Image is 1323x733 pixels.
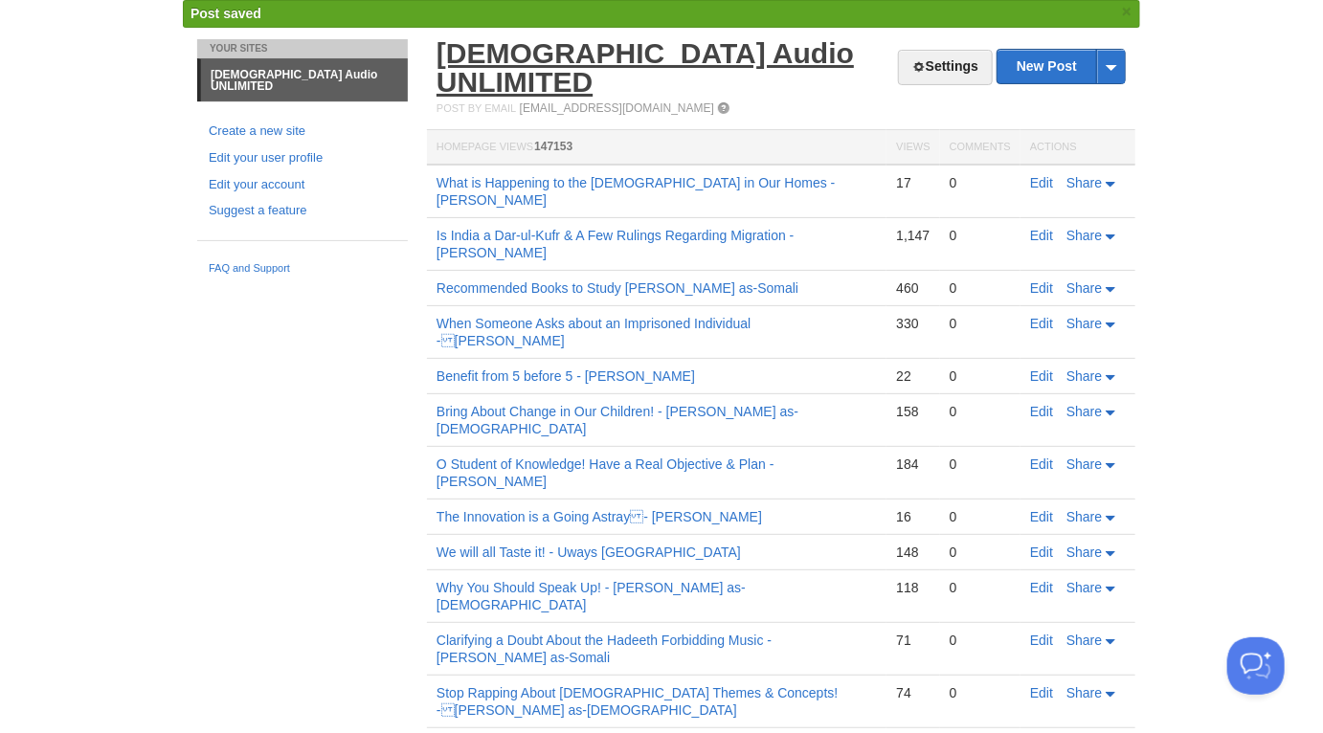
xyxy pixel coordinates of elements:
[1066,685,1102,700] span: Share
[1030,316,1053,331] a: Edit
[950,508,1011,525] div: 0
[1066,368,1102,384] span: Share
[437,228,795,260] a: Is India a Dar-ul-Kufr & A Few Rulings Regarding Migration - [PERSON_NAME]
[437,404,798,436] a: Bring About Change in Our Children! - [PERSON_NAME] as-[DEMOGRAPHIC_DATA]
[950,174,1011,191] div: 0
[896,315,930,332] div: 330
[1066,580,1102,595] span: Share
[520,101,714,115] a: [EMAIL_ADDRESS][DOMAIN_NAME]
[1030,544,1053,560] a: Edit
[437,456,774,489] a: O Student of Knowledge! Have a Real Objective & Plan - [PERSON_NAME]
[437,280,798,296] a: Recommended Books to Study [PERSON_NAME] as-Somali
[209,201,396,221] a: Suggest a feature
[197,39,408,58] li: Your Sites
[950,579,1011,596] div: 0
[1030,368,1053,384] a: Edit
[1030,456,1053,472] a: Edit
[1020,130,1135,166] th: Actions
[437,102,516,114] span: Post by Email
[437,685,838,718] a: Stop Rapping About [DEMOGRAPHIC_DATA] Themes & Concepts! - [PERSON_NAME] as-[DEMOGRAPHIC_DATA]
[1066,404,1102,419] span: Share
[950,227,1011,244] div: 0
[209,175,396,195] a: Edit your account
[437,580,746,612] a: Why You Should Speak Up! - [PERSON_NAME] as-[DEMOGRAPHIC_DATA]
[950,455,1011,473] div: 0
[1227,637,1285,695] iframe: Help Scout Beacon - Open
[1066,633,1102,648] span: Share
[1030,228,1053,243] a: Edit
[1066,228,1102,243] span: Share
[209,122,396,142] a: Create a new site
[1030,685,1053,700] a: Edit
[896,174,930,191] div: 17
[1066,456,1102,472] span: Share
[896,279,930,297] div: 460
[886,130,939,166] th: Views
[1066,509,1102,524] span: Share
[437,368,695,384] a: Benefit from 5 before 5 - [PERSON_NAME]
[1066,544,1102,560] span: Share
[940,130,1020,166] th: Comments
[950,403,1011,420] div: 0
[209,148,396,168] a: Edit your user profile
[1030,404,1053,419] a: Edit
[896,455,930,473] div: 184
[998,50,1125,83] a: New Post
[209,260,396,278] a: FAQ and Support
[534,140,572,153] span: 147153
[950,632,1011,649] div: 0
[437,37,854,98] a: [DEMOGRAPHIC_DATA] Audio UNLIMITED
[950,367,1011,385] div: 0
[1066,175,1102,190] span: Share
[437,633,772,665] a: Clarifying a Doubt About the Hadeeth Forbidding Music - [PERSON_NAME] as-Somali
[191,6,261,21] span: Post saved
[896,632,930,649] div: 71
[950,684,1011,701] div: 0
[437,316,751,348] a: When Someone Asks about an Imprisoned Individual - [PERSON_NAME]
[1030,175,1053,190] a: Edit
[1066,280,1102,296] span: Share
[896,544,930,561] div: 148
[1030,633,1053,648] a: Edit
[950,279,1011,297] div: 0
[437,175,836,208] a: What is Happening to the [DEMOGRAPHIC_DATA] in Our Homes - [PERSON_NAME]
[437,544,741,560] a: We will all Taste it! - Uways [GEOGRAPHIC_DATA]
[950,315,1011,332] div: 0
[1030,509,1053,524] a: Edit
[437,509,762,524] a: The Innovation is a Going Astray - [PERSON_NAME]
[1066,316,1102,331] span: Share
[950,544,1011,561] div: 0
[896,508,930,525] div: 16
[896,367,930,385] div: 22
[896,579,930,596] div: 118
[896,403,930,420] div: 158
[898,50,993,85] a: Settings
[427,130,886,166] th: Homepage Views
[201,59,408,101] a: [DEMOGRAPHIC_DATA] Audio UNLIMITED
[896,227,930,244] div: 1,147
[1030,280,1053,296] a: Edit
[1030,580,1053,595] a: Edit
[896,684,930,701] div: 74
